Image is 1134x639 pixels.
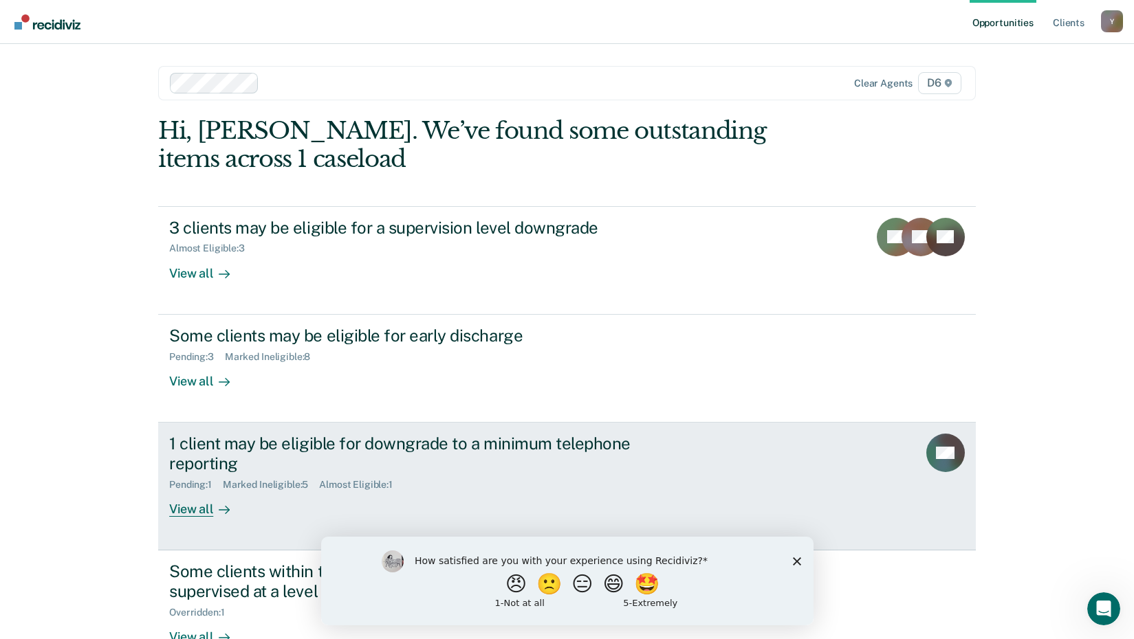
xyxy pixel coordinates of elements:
div: Marked Ineligible : 8 [225,351,321,363]
a: Some clients may be eligible for early dischargePending:3Marked Ineligible:8View all [158,315,976,423]
iframe: Intercom live chat [1087,592,1120,625]
div: Pending : 1 [169,479,223,491]
div: Almost Eligible : 1 [319,479,404,491]
div: Some clients may be eligible for early discharge [169,326,652,346]
a: 1 client may be eligible for downgrade to a minimum telephone reportingPending:1Marked Ineligible... [158,423,976,550]
span: D6 [918,72,961,94]
div: Clear agents [854,78,913,89]
iframe: Survey by Kim from Recidiviz [321,537,814,625]
div: Some clients within their first 6 months of supervision are being supervised at a level that does... [169,561,652,601]
div: View all [169,254,246,281]
div: Marked Ineligible : 5 [223,479,319,491]
button: Profile dropdown button [1101,10,1123,32]
div: View all [169,490,246,517]
div: Overridden : 1 [169,607,235,618]
div: Y [1101,10,1123,32]
div: Hi, [PERSON_NAME]. We’ve found some outstanding items across 1 caseload [158,117,812,173]
div: Pending : 3 [169,351,225,363]
img: Recidiviz [14,14,80,30]
div: 3 clients may be eligible for a supervision level downgrade [169,218,652,238]
div: 1 client may be eligible for downgrade to a minimum telephone reporting [169,434,652,473]
a: 3 clients may be eligible for a supervision level downgradeAlmost Eligible:3View all [158,206,976,315]
div: View all [169,362,246,389]
div: Almost Eligible : 3 [169,243,256,254]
